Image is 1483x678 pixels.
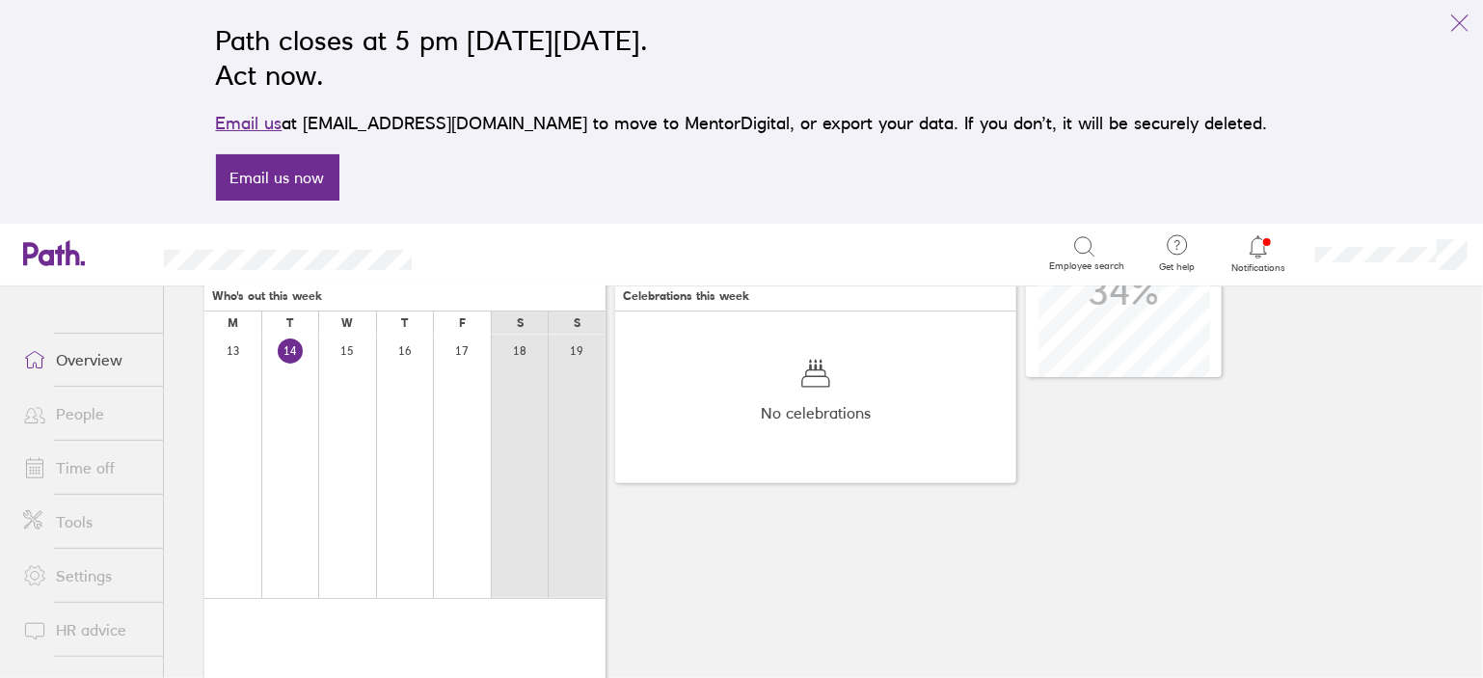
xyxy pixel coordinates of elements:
[761,404,871,421] span: No celebrations
[459,316,466,330] div: F
[286,316,293,330] div: T
[623,289,749,303] span: Celebrations this week
[574,316,580,330] div: S
[216,23,1268,93] h2: Path closes at 5 pm [DATE][DATE]. Act now.
[216,113,283,133] a: Email us
[8,340,163,379] a: Overview
[8,502,163,541] a: Tools
[216,154,339,201] a: Email us now
[212,289,322,303] span: Who's out this week
[1227,262,1290,274] span: Notifications
[1227,233,1290,274] a: Notifications
[8,448,163,487] a: Time off
[464,244,513,261] div: Search
[402,316,409,330] div: T
[1146,261,1208,273] span: Get help
[517,316,524,330] div: S
[8,610,163,649] a: HR advice
[8,556,163,595] a: Settings
[1049,260,1124,272] span: Employee search
[216,110,1268,137] p: at [EMAIL_ADDRESS][DOMAIN_NAME] to move to MentorDigital, or export your data. If you don’t, it w...
[228,316,238,330] div: M
[8,394,163,433] a: People
[341,316,353,330] div: W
